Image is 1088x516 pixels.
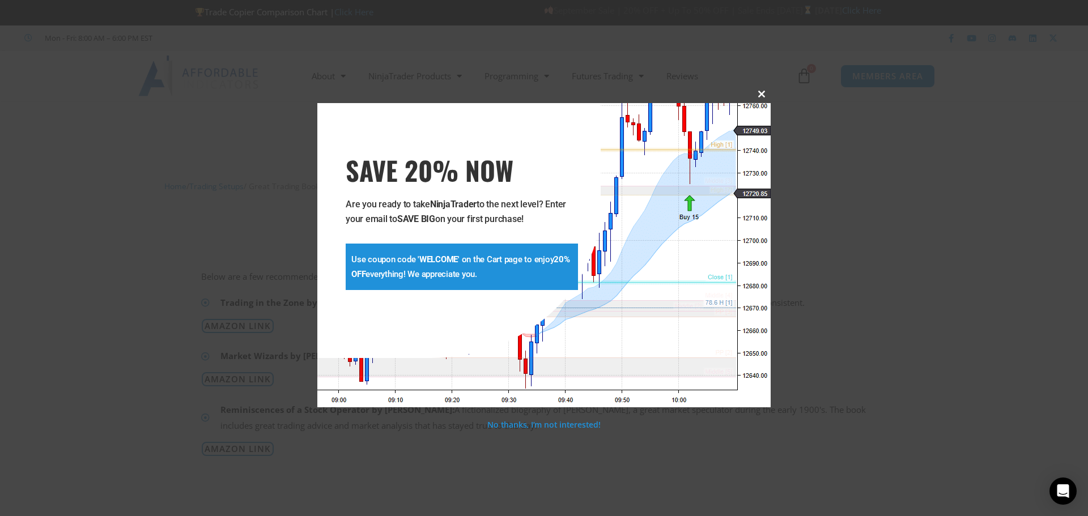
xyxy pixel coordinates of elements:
[351,252,572,282] p: Use coupon code ' ' on the Cart page to enjoy everything! We appreciate you.
[430,199,477,210] strong: NinjaTrader
[346,154,578,186] span: SAVE 20% NOW
[397,214,435,224] strong: SAVE BIG
[346,197,578,227] p: Are you ready to take to the next level? Enter your email to on your first purchase!
[419,254,458,265] strong: WELCOME
[487,419,600,430] a: No thanks, I’m not interested!
[351,254,570,279] strong: 20% OFF
[1049,477,1077,505] div: Open Intercom Messenger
